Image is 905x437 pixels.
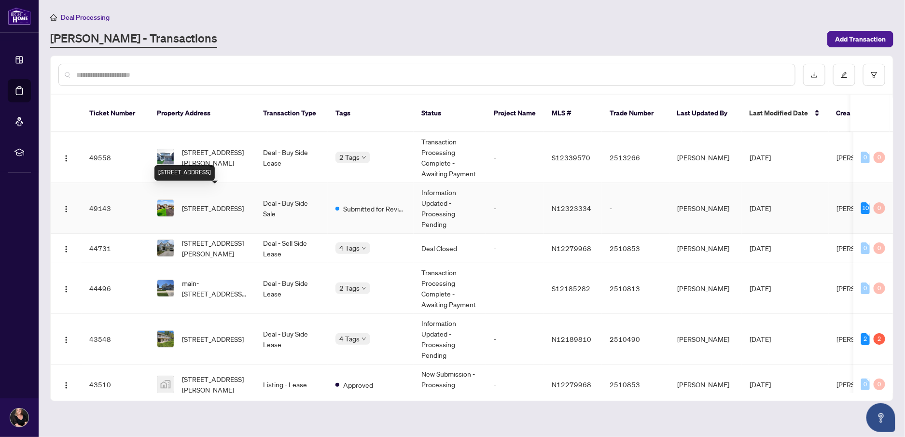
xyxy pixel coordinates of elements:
[874,333,885,345] div: 2
[602,132,669,183] td: 2513266
[157,200,174,216] img: thumbnail-img
[486,365,544,405] td: -
[836,244,889,253] span: [PERSON_NAME]
[343,203,406,214] span: Submitted for Review
[871,71,877,78] span: filter
[861,282,870,294] div: 0
[669,183,742,234] td: [PERSON_NAME]
[803,64,825,86] button: download
[602,314,669,365] td: 2510490
[861,333,870,345] div: 2
[414,95,486,132] th: Status
[874,379,885,390] div: 0
[602,234,669,263] td: 2510853
[836,204,889,212] span: [PERSON_NAME]
[811,71,818,78] span: download
[486,132,544,183] td: -
[486,263,544,314] td: -
[82,263,149,314] td: 44496
[742,95,829,132] th: Last Modified Date
[866,403,895,432] button: Open asap
[149,95,255,132] th: Property Address
[362,155,366,160] span: down
[82,314,149,365] td: 43548
[861,202,870,214] div: 10
[861,242,870,254] div: 0
[157,280,174,296] img: thumbnail-img
[62,205,70,213] img: Logo
[414,132,486,183] td: Transaction Processing Complete - Awaiting Payment
[750,335,771,343] span: [DATE]
[669,132,742,183] td: [PERSON_NAME]
[552,284,590,293] span: S12185282
[836,335,889,343] span: [PERSON_NAME]
[58,240,74,256] button: Logo
[58,150,74,165] button: Logo
[833,64,855,86] button: edit
[8,7,31,25] img: logo
[62,155,70,162] img: Logo
[58,331,74,347] button: Logo
[602,95,669,132] th: Trade Number
[836,380,889,389] span: [PERSON_NAME]
[486,183,544,234] td: -
[414,263,486,314] td: Transaction Processing Complete - Awaiting Payment
[841,71,848,78] span: edit
[750,108,808,118] span: Last Modified Date
[182,334,244,344] span: [STREET_ADDRESS]
[82,132,149,183] td: 49558
[255,365,328,405] td: Listing - Lease
[82,183,149,234] td: 49143
[157,331,174,347] img: thumbnail-img
[255,183,328,234] td: Deal - Buy Side Sale
[328,95,414,132] th: Tags
[62,336,70,344] img: Logo
[829,95,887,132] th: Created By
[552,335,591,343] span: N12189810
[552,244,591,253] span: N12279968
[362,246,366,251] span: down
[157,240,174,256] img: thumbnail-img
[861,152,870,163] div: 0
[874,152,885,163] div: 0
[669,263,742,314] td: [PERSON_NAME]
[836,284,889,293] span: [PERSON_NAME]
[835,31,886,47] span: Add Transaction
[339,242,360,254] span: 4 Tags
[750,204,771,212] span: [DATE]
[182,203,244,213] span: [STREET_ADDRESS]
[362,337,366,341] span: down
[182,278,248,299] span: main-[STREET_ADDRESS][PERSON_NAME]
[486,234,544,263] td: -
[82,234,149,263] td: 44731
[750,284,771,293] span: [DATE]
[62,381,70,389] img: Logo
[836,153,889,162] span: [PERSON_NAME]
[414,314,486,365] td: Information Updated - Processing Pending
[552,204,591,212] span: N12323334
[486,95,544,132] th: Project Name
[750,244,771,253] span: [DATE]
[750,380,771,389] span: [DATE]
[362,286,366,291] span: down
[544,95,602,132] th: MLS #
[552,153,590,162] span: S12339570
[669,95,742,132] th: Last Updated By
[861,379,870,390] div: 0
[669,365,742,405] td: [PERSON_NAME]
[874,282,885,294] div: 0
[486,314,544,365] td: -
[255,234,328,263] td: Deal - Sell Side Lease
[10,409,28,427] img: Profile Icon
[414,234,486,263] td: Deal Closed
[669,234,742,263] td: [PERSON_NAME]
[50,14,57,21] span: home
[61,13,110,22] span: Deal Processing
[339,333,360,344] span: 4 Tags
[343,380,373,390] span: Approved
[182,238,248,259] span: [STREET_ADDRESS][PERSON_NAME]
[863,64,885,86] button: filter
[182,374,248,395] span: [STREET_ADDRESS][PERSON_NAME]
[182,147,248,168] span: [STREET_ADDRESS][PERSON_NAME]
[255,95,328,132] th: Transaction Type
